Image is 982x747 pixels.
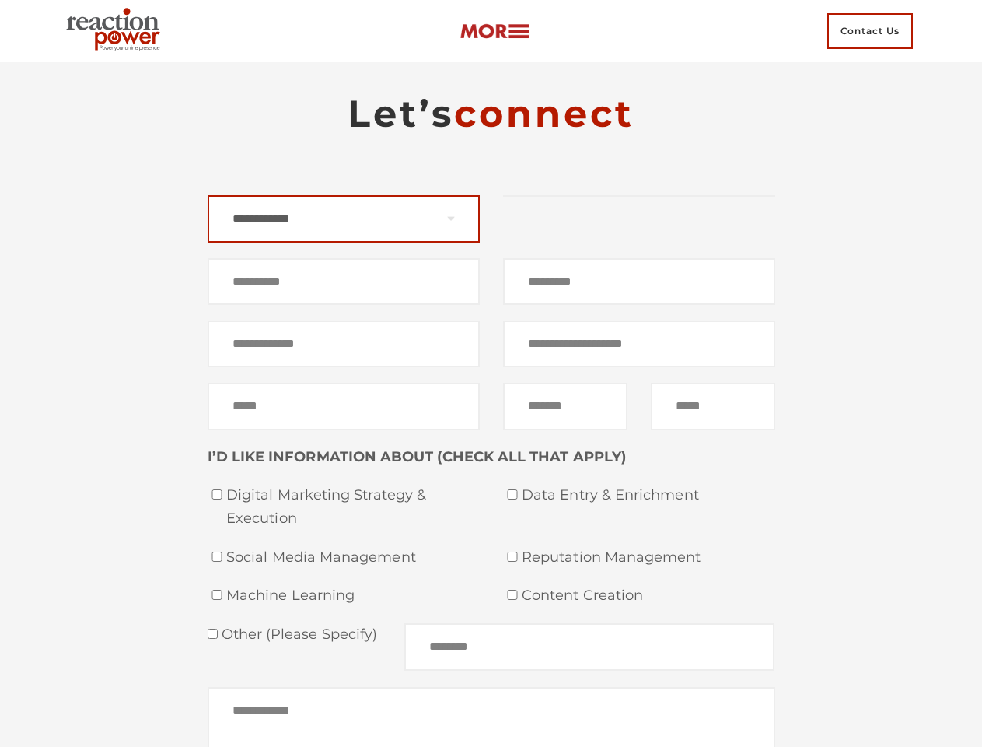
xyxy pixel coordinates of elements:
span: Contact Us [827,13,913,49]
span: Social Media Management [226,546,480,570]
span: Reputation Management [522,546,775,570]
h2: Let’s [208,90,775,137]
span: Machine Learning [226,584,480,608]
span: Content Creation [522,584,775,608]
span: Digital Marketing Strategy & Execution [226,484,480,530]
span: Data Entry & Enrichment [522,484,775,507]
strong: I’D LIKE INFORMATION ABOUT (CHECK ALL THAT APPLY) [208,448,627,465]
span: connect [454,91,634,136]
span: Other (please specify) [218,626,378,643]
img: more-btn.png [460,23,529,40]
img: Executive Branding | Personal Branding Agency [60,3,173,59]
